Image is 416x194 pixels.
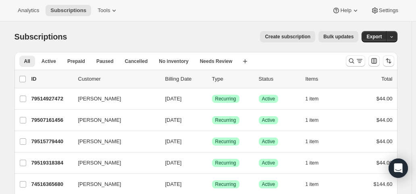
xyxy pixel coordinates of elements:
div: IDCustomerBilling DateTypeStatusItemsTotal [31,75,393,83]
span: Recurring [215,96,236,102]
span: Active [262,138,275,145]
span: [PERSON_NAME] [78,138,121,146]
button: [PERSON_NAME] [73,178,154,191]
div: 74516365680[PERSON_NAME][DATE]SuccessRecurringSuccessActive1 item$144.60 [31,179,393,190]
span: Export [366,33,382,40]
p: ID [31,75,72,83]
span: Prepaid [67,58,85,65]
p: 79507161456 [31,116,72,124]
p: 79515779440 [31,138,72,146]
button: [PERSON_NAME] [73,156,154,169]
span: 1 item [306,160,319,166]
span: 1 item [306,117,319,123]
span: [DATE] [165,138,182,144]
span: 1 item [306,181,319,188]
button: Settings [366,5,403,16]
span: Active [42,58,56,65]
span: [PERSON_NAME] [78,180,121,188]
span: Recurring [215,117,236,123]
div: 79514927472[PERSON_NAME][DATE]SuccessRecurringSuccessActive1 item$44.00 [31,93,393,104]
p: Customer [78,75,159,83]
span: Settings [379,7,398,14]
p: Billing Date [165,75,206,83]
span: [DATE] [165,117,182,123]
button: Create new view [239,56,252,67]
p: Total [381,75,392,83]
button: 1 item [306,179,328,190]
span: $44.00 [376,117,393,123]
span: Bulk updates [323,33,354,40]
button: Create subscription [260,31,315,42]
button: Bulk updates [318,31,358,42]
button: [PERSON_NAME] [73,114,154,127]
span: $44.00 [376,160,393,166]
span: Recurring [215,181,236,188]
p: Status [259,75,299,83]
span: [PERSON_NAME] [78,116,121,124]
p: 79519318384 [31,159,72,167]
button: 1 item [306,93,328,104]
div: 79519318384[PERSON_NAME][DATE]SuccessRecurringSuccessActive1 item$44.00 [31,157,393,169]
span: [PERSON_NAME] [78,95,121,103]
button: Help [327,5,364,16]
span: Tools [98,7,110,14]
button: [PERSON_NAME] [73,135,154,148]
span: Paused [96,58,114,65]
span: 1 item [306,138,319,145]
button: Export [362,31,387,42]
span: Recurring [215,160,236,166]
span: Cancelled [125,58,148,65]
div: Open Intercom Messenger [389,159,408,178]
span: Create subscription [265,33,310,40]
span: Analytics [18,7,39,14]
span: $144.60 [374,181,393,187]
span: Active [262,117,275,123]
button: Search and filter results [346,55,365,67]
button: [PERSON_NAME] [73,92,154,105]
span: No inventory [159,58,188,65]
span: [DATE] [165,160,182,166]
span: Needs Review [200,58,233,65]
button: 1 item [306,136,328,147]
span: $44.00 [376,138,393,144]
span: Recurring [215,138,236,145]
span: [DATE] [165,96,182,102]
button: Tools [93,5,123,16]
span: Active [262,96,275,102]
span: 1 item [306,96,319,102]
span: [PERSON_NAME] [78,159,121,167]
span: [DATE] [165,181,182,187]
p: 79514927472 [31,95,72,103]
button: Customize table column order and visibility [368,55,380,67]
p: 74516365680 [31,180,72,188]
span: All [24,58,30,65]
div: Items [306,75,346,83]
span: Active [262,181,275,188]
div: 79507161456[PERSON_NAME][DATE]SuccessRecurringSuccessActive1 item$44.00 [31,115,393,126]
span: Help [340,7,351,14]
button: 1 item [306,157,328,169]
button: Sort the results [383,55,394,67]
button: Subscriptions [46,5,91,16]
span: Subscriptions [50,7,86,14]
div: 79515779440[PERSON_NAME][DATE]SuccessRecurringSuccessActive1 item$44.00 [31,136,393,147]
span: $44.00 [376,96,393,102]
button: 1 item [306,115,328,126]
div: Type [212,75,252,83]
span: Subscriptions [15,32,67,41]
span: Active [262,160,275,166]
button: Analytics [13,5,44,16]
